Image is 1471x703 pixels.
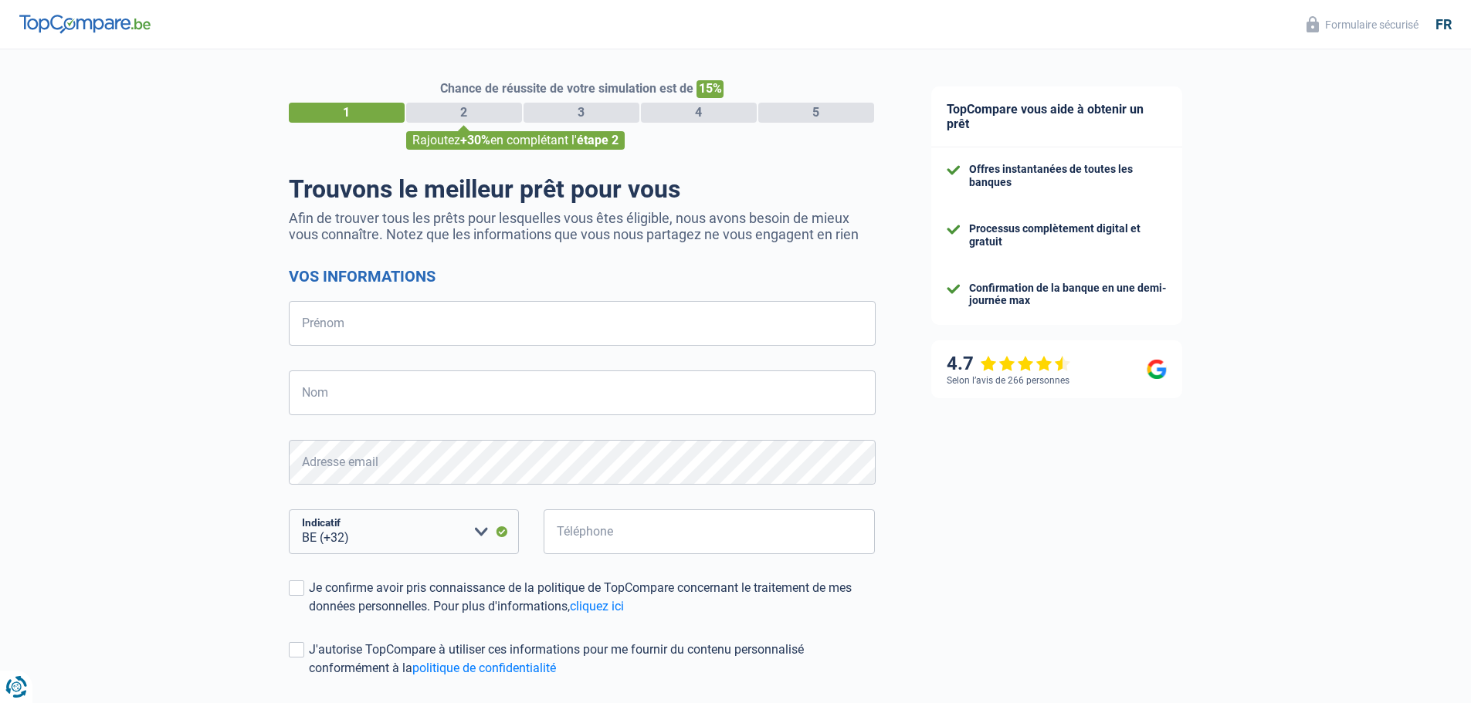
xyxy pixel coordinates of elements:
div: 2 [406,103,522,123]
span: 15% [697,80,724,98]
div: 3 [524,103,639,123]
div: Offres instantanées de toutes les banques [969,163,1167,189]
div: 4 [641,103,757,123]
div: Confirmation de la banque en une demi-journée max [969,282,1167,308]
div: 4.7 [947,353,1071,375]
h2: Vos informations [289,267,876,286]
div: Je confirme avoir pris connaissance de la politique de TopCompare concernant le traitement de mes... [309,579,876,616]
div: fr [1435,16,1452,33]
div: Processus complètement digital et gratuit [969,222,1167,248]
input: 401020304 [544,509,876,554]
div: 5 [758,103,874,123]
img: TopCompare Logo [19,15,151,33]
h1: Trouvons le meilleur prêt pour vous [289,174,876,204]
span: +30% [460,133,490,147]
button: Formulaire sécurisé [1297,12,1428,37]
a: cliquez ici [570,599,624,613]
div: Rajoutez en complétant l' [406,131,625,150]
p: Afin de trouver tous les prêts pour lesquelles vous êtes éligible, nous avons besoin de mieux vou... [289,210,876,242]
div: TopCompare vous aide à obtenir un prêt [931,86,1182,147]
div: J'autorise TopCompare à utiliser ces informations pour me fournir du contenu personnalisé conform... [309,640,876,678]
span: étape 2 [577,133,619,147]
div: Selon l’avis de 266 personnes [947,375,1069,386]
a: politique de confidentialité [412,661,556,675]
div: 1 [289,103,405,123]
span: Chance de réussite de votre simulation est de [440,81,693,96]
